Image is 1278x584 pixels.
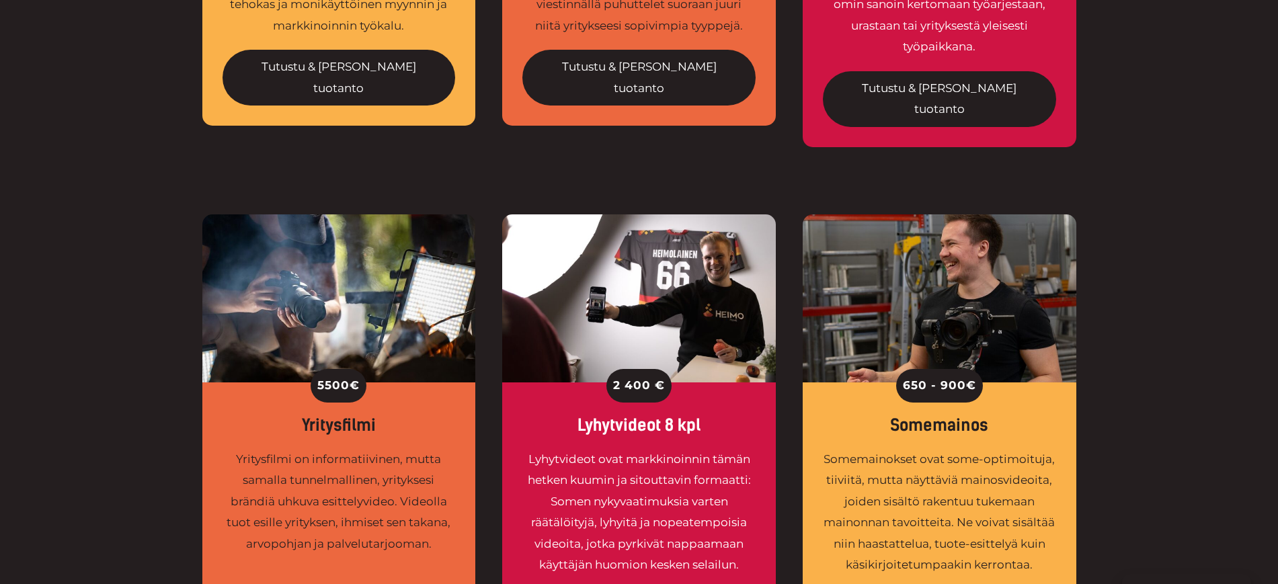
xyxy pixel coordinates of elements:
div: Yritysfilmi on informatiivinen, mutta samalla tunnelmallinen, yrityksesi brändiä uhkuva esittelyv... [223,449,456,576]
div: 650 - 900 [896,369,983,403]
div: Lyhytvideot ovat markkinoinnin tämän hetken kuumin ja sitouttavin formaatti: Somen nykyvaatimuksi... [522,449,756,576]
img: Videokuvaaja William gimbal kädessä hymyilemässä asiakkaan varastotiloissa kuvauksissa. [803,214,1076,382]
div: 2 400 € [606,369,672,403]
a: Tutustu & [PERSON_NAME] tuotanto [823,71,1056,127]
img: Yritysvideo tuo yrityksesi parhaat puolet esiiin kiinnostavalla tavalla. [202,214,476,382]
img: Somevideo on tehokas formaatti digimarkkinointiin. [502,214,776,382]
div: Lyhytvideot 8 kpl [522,416,756,435]
a: Tutustu & [PERSON_NAME] tuotanto [223,50,456,106]
span: € [350,375,360,397]
div: Yritysfilmi [223,416,456,435]
span: € [966,375,976,397]
div: Somemainokset ovat some-optimoituja, tiiviitä, mutta näyttäviä mainosvideoita, joiden sisältö rak... [823,449,1056,576]
div: 5500 [311,369,366,403]
div: Somemainos [823,416,1056,435]
a: Tutustu & [PERSON_NAME] tuotanto [522,50,756,106]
